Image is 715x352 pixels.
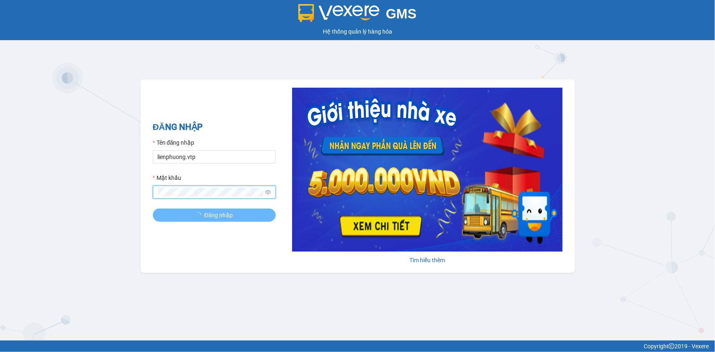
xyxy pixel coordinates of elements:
span: eye [265,189,271,195]
a: GMS [298,12,417,19]
span: GMS [386,6,417,21]
span: loading [195,212,204,218]
input: Tên đăng nhập [153,150,276,164]
span: copyright [669,343,674,349]
div: Copyright 2019 - Vexere [6,342,709,351]
input: Mật khẩu [158,188,263,197]
label: Mật khẩu [153,173,181,182]
h2: ĐĂNG NHẬP [153,120,276,134]
span: Đăng nhập [204,211,233,220]
button: Đăng nhập [153,209,276,222]
div: Tìm hiểu thêm [292,256,563,265]
label: Tên đăng nhập [153,138,195,147]
img: banner-0 [292,88,563,252]
div: Hệ thống quản lý hàng hóa [2,27,713,36]
img: logo 2 [298,4,379,22]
